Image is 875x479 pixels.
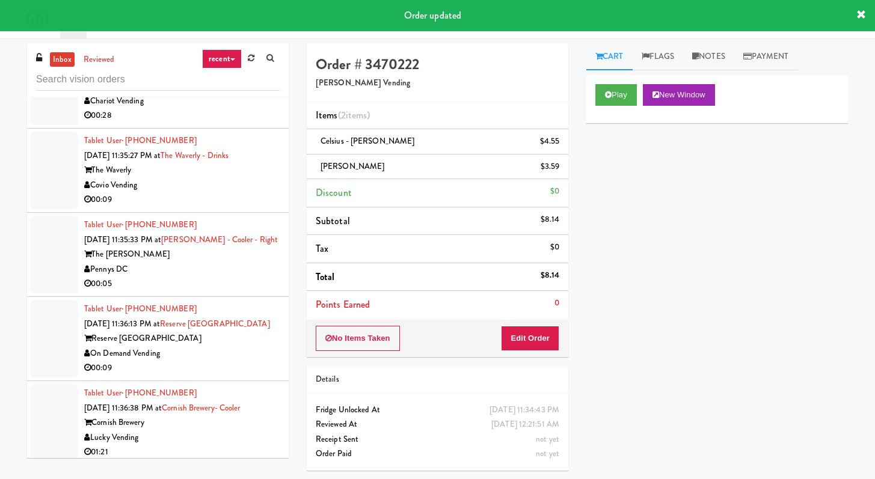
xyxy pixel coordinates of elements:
span: [DATE] 11:36:38 PM at [84,402,162,413]
span: [DATE] 11:35:33 PM at [84,234,161,245]
a: Tablet User· [PHONE_NUMBER] [84,303,197,314]
span: [PERSON_NAME] [321,160,384,172]
div: On Demand Vending [84,346,280,361]
input: Search vision orders [36,69,280,91]
div: Receipt Sent [316,432,559,447]
span: Subtotal [316,214,350,228]
div: [DATE] 12:21:51 AM [491,417,559,432]
li: Tablet User· [PHONE_NUMBER][DATE] 11:35:27 PM atThe Waverly - DrinksThe WaverlyCovio Vending00:09 [27,129,289,213]
span: Celsius - [PERSON_NAME] [321,135,414,147]
div: $0 [550,240,559,255]
span: (2 ) [338,108,370,122]
div: 01:21 [84,445,280,460]
div: Cornish Brewery [84,415,280,430]
div: Order Paid [316,447,559,462]
span: Order updated [404,8,461,22]
span: Items [316,108,370,122]
span: · [PHONE_NUMBER] [121,219,197,230]
div: Lucky Vending [84,430,280,445]
div: $8.14 [541,268,560,283]
div: 00:09 [84,361,280,376]
div: $8.14 [541,212,560,227]
a: inbox [50,52,75,67]
div: $4.55 [540,134,560,149]
span: [DATE] 11:35:27 PM at [84,150,161,161]
span: Points Earned [316,297,370,311]
span: not yet [536,433,559,445]
a: [PERSON_NAME] - Cooler - Right [161,234,278,245]
div: The [PERSON_NAME] [84,247,280,262]
li: Tablet User· [PHONE_NUMBER][DATE] 11:35:33 PM at[PERSON_NAME] - Cooler - RightThe [PERSON_NAME]Pe... [27,213,289,297]
ng-pluralize: items [346,108,367,122]
span: [DATE] 11:36:13 PM at [84,318,160,329]
a: Reserve [GEOGRAPHIC_DATA] [160,318,270,329]
div: 00:05 [84,276,280,291]
button: No Items Taken [316,326,400,351]
span: · [PHONE_NUMBER] [121,303,197,314]
a: Tablet User· [PHONE_NUMBER] [84,219,197,230]
span: Tax [316,242,328,255]
h4: Order # 3470222 [316,56,559,72]
button: New Window [643,84,715,106]
a: recent [202,49,242,69]
a: Cart [586,43,633,70]
a: Flags [633,43,684,70]
div: Reviewed At [316,417,559,432]
div: $0 [550,184,559,199]
span: not yet [536,448,559,459]
button: Play [595,84,637,106]
button: Edit Order [501,326,559,351]
div: Reserve [GEOGRAPHIC_DATA] [84,331,280,346]
div: Pennys DC [84,262,280,277]
span: Discount [316,186,352,200]
li: Tablet User· [PHONE_NUMBER][DATE] 11:36:38 PM atCornish Brewery- CoolerCornish BreweryLucky Vendi... [27,381,289,465]
h5: [PERSON_NAME] Vending [316,79,559,88]
li: Tablet User· [PHONE_NUMBER][DATE] 11:36:13 PM atReserve [GEOGRAPHIC_DATA]Reserve [GEOGRAPHIC_DATA... [27,297,289,381]
div: The Waverly [84,163,280,178]
div: Chariot Vending [84,94,280,109]
span: · [PHONE_NUMBER] [121,135,197,146]
a: Payment [734,43,798,70]
span: · [PHONE_NUMBER] [121,387,197,398]
div: 00:28 [84,108,280,123]
a: Tablet User· [PHONE_NUMBER] [84,387,197,398]
div: Fridge Unlocked At [316,403,559,418]
a: reviewed [81,52,118,67]
a: Tablet User· [PHONE_NUMBER] [84,135,197,146]
div: Covio Vending [84,178,280,193]
a: Cornish Brewery- Cooler [162,402,240,413]
span: Total [316,270,335,284]
div: $3.59 [541,159,560,174]
a: Notes [683,43,734,70]
div: Details [316,372,559,387]
div: 0 [554,296,559,311]
div: 00:09 [84,192,280,207]
div: [DATE] 11:34:43 PM [490,403,559,418]
a: The Waverly - Drinks [161,150,229,161]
